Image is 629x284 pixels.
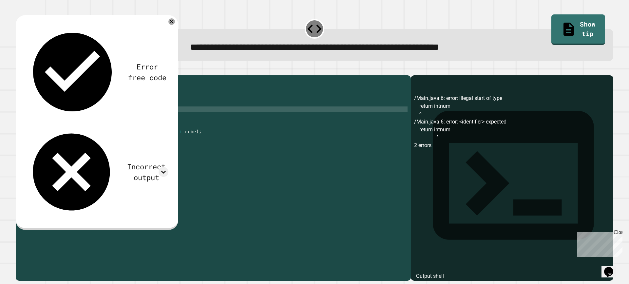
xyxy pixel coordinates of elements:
[414,94,610,281] div: /Main.java:6: error: illegal start of type return intnum ^ /Main.java:6: error: <identifier> expe...
[3,3,45,42] div: Chat with us now!Close
[551,14,605,45] a: Show tip
[601,258,622,277] iframe: chat widget
[126,61,169,83] div: Error free code
[575,229,622,257] iframe: chat widget
[124,161,168,183] div: Incorrect output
